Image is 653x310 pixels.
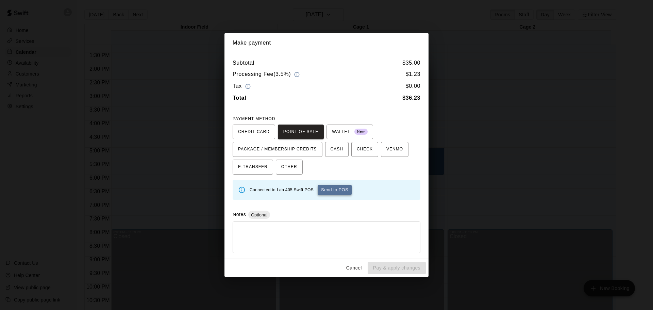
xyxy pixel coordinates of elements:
span: OTHER [281,162,297,173]
span: WALLET [332,127,368,137]
span: CHECK [357,144,373,155]
button: E-TRANSFER [233,160,273,175]
button: POINT OF SALE [278,125,324,140]
h6: $ 35.00 [402,59,420,67]
b: $ 36.23 [402,95,420,101]
h2: Make payment [224,33,429,53]
button: OTHER [276,160,303,175]
h6: Processing Fee ( 3.5% ) [233,70,301,79]
button: Cancel [343,262,365,274]
button: PACKAGE / MEMBERSHIP CREDITS [233,142,322,157]
span: VENMO [386,144,403,155]
h6: $ 0.00 [406,82,420,91]
button: CREDIT CARD [233,125,275,140]
button: CHECK [351,142,378,157]
h6: Tax [233,82,252,91]
span: New [354,127,368,136]
button: Send to POS [318,185,352,195]
span: E-TRANSFER [238,162,268,173]
span: CASH [331,144,343,155]
span: PAYMENT METHOD [233,116,275,121]
span: PACKAGE / MEMBERSHIP CREDITS [238,144,317,155]
h6: $ 1.23 [406,70,420,79]
span: Connected to Lab 405 Swift POS [250,187,314,192]
b: Total [233,95,246,101]
button: WALLET New [326,125,373,140]
button: CASH [325,142,349,157]
label: Notes [233,212,246,217]
span: POINT OF SALE [283,127,318,137]
span: CREDIT CARD [238,127,270,137]
button: VENMO [381,142,408,157]
h6: Subtotal [233,59,254,67]
span: Optional [248,212,270,217]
